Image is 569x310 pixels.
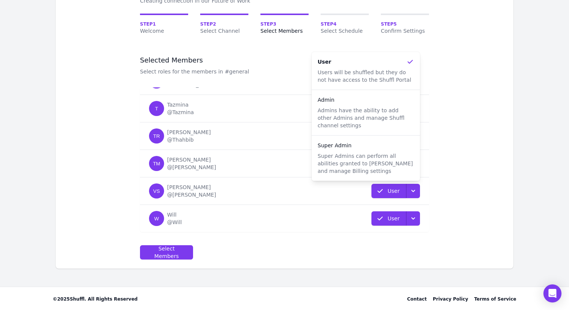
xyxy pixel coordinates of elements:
button: Select Members [140,245,193,260]
p: Admins have the ability to add other Admins and manage Shuffl channel settings [318,107,414,129]
div: Tony Maynard [149,156,164,171]
div: @Will [167,218,182,226]
p: User [388,187,400,195]
p: User [318,58,331,66]
div: Will [167,211,182,218]
span: Step 3 [260,21,309,27]
h3: Selected Members [140,56,249,65]
a: Step2Select Channel [200,14,248,35]
p: Admin [318,96,335,104]
div: [PERSON_NAME] [167,183,216,191]
div: @[PERSON_NAME] [167,163,216,171]
div: @Tazmina [167,108,194,116]
div: Thahbib Rahman [149,128,164,144]
div: [PERSON_NAME] [167,128,211,136]
span: Step 2 [200,21,248,27]
a: Privacy Policy [433,296,468,302]
span: TM [153,161,160,166]
div: Tazmina [149,101,164,116]
p: User [388,215,400,222]
div: Will [149,211,164,226]
a: Step3Select Members [260,14,309,35]
p: Select roles for the members in #general [140,68,249,75]
span: Step 1 [140,21,188,27]
div: Select Members [146,245,187,260]
nav: Onboarding [140,14,429,35]
div: @Thahbib [167,136,211,144]
div: Tazmina [167,101,194,108]
span: VS [153,188,160,194]
p: Users will be shuffled but they do not have access to the Shuffl Portal [318,69,414,84]
span: © 2025 Shuffl. All Rights Reserved [53,296,138,302]
span: W [154,216,159,221]
span: Select Channel [200,27,248,35]
div: Vajiya Shaikh [149,183,164,199]
span: Confirm Settings [381,27,429,35]
div: Open Intercom Messenger [543,284,561,302]
p: Super Admins can perform all abilities granted to [PERSON_NAME] and manage Billing settings [318,152,414,175]
span: Step 5 [381,21,429,27]
span: Select Schedule [321,27,369,35]
div: Contact [407,296,427,302]
span: Select Members [260,27,309,35]
span: TR [153,133,160,139]
span: Welcome [140,27,188,35]
div: @[PERSON_NAME] [167,191,216,199]
div: [PERSON_NAME] [167,156,216,163]
span: Step 4 [321,21,369,27]
p: Super Admin [318,142,351,149]
span: T [155,106,158,111]
a: Terms of Service [474,296,516,302]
